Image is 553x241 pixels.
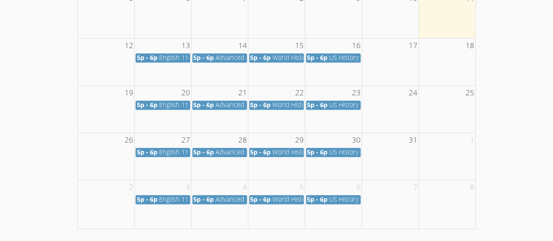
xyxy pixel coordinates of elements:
[272,148,384,156] span: World History, Culture, and Geography
[306,53,361,63] a: 5p - 6p US History
[136,101,157,109] span: 5p - 6p
[124,86,134,100] span: 19
[128,180,134,195] span: 2
[408,133,418,147] span: 31
[250,101,271,109] span: 5p - 6p
[351,38,362,53] span: 16
[192,101,247,110] a: 5p - 6p Advanced Algebra with Financial Applications
[307,53,327,62] span: 5p - 6p
[216,101,345,109] span: Advanced Algebra with Financial Applications
[216,148,345,156] span: Advanced Algebra with Financial Applications
[181,86,191,100] span: 20
[306,101,361,110] a: 5p - 6p US History
[249,148,304,157] a: 5p - 6p World History, Culture, and Geography
[136,101,190,110] a: 5p - 6p English 11
[412,180,418,195] span: 7
[136,53,190,63] a: 5p - 6p English 11
[181,133,191,147] span: 27
[237,86,248,100] span: 21
[469,180,475,195] span: 8
[272,195,384,203] span: World History, Culture, and Geography
[329,53,359,62] span: US History
[355,180,362,195] span: 6
[237,133,248,147] span: 28
[216,53,345,62] span: Advanced Algebra with Financial Applications
[193,195,214,203] span: 5p - 6p
[193,53,214,62] span: 5p - 6p
[351,133,362,147] span: 30
[272,101,384,109] span: World History, Culture, and Geography
[136,148,190,157] a: 5p - 6p English 11
[294,133,305,147] span: 29
[250,195,271,203] span: 5p - 6p
[329,148,359,156] span: US History
[192,195,247,204] a: 5p - 6p Advanced Algebra with Financial Applications
[159,53,188,62] span: English 11
[351,86,362,100] span: 23
[192,148,247,157] a: 5p - 6p Advanced Algebra with Financial Applications
[294,38,305,53] span: 15
[465,86,475,100] span: 25
[185,180,191,195] span: 3
[124,38,134,53] span: 12
[306,195,361,204] a: 5p - 6p US History
[307,148,327,156] span: 5p - 6p
[249,195,304,204] a: 5p - 6p World History, Culture, and Geography
[181,38,191,53] span: 13
[249,53,304,63] a: 5p - 6p World History, Culture, and Geography
[250,53,271,62] span: 5p - 6p
[408,38,418,53] span: 17
[465,38,475,53] span: 18
[136,53,157,62] span: 5p - 6p
[329,101,359,109] span: US History
[159,148,188,156] span: English 11
[159,195,188,203] span: English 11
[124,133,134,147] span: 26
[193,101,214,109] span: 5p - 6p
[299,180,305,195] span: 5
[192,53,247,63] a: 5p - 6p Advanced Algebra with Financial Applications
[307,195,327,203] span: 5p - 6p
[329,195,359,203] span: US History
[136,148,157,156] span: 5p - 6p
[272,53,384,62] span: World History, Culture, and Geography
[249,101,304,110] a: 5p - 6p World History, Culture, and Geography
[193,148,214,156] span: 5p - 6p
[159,101,188,109] span: English 11
[307,101,327,109] span: 5p - 6p
[250,148,271,156] span: 5p - 6p
[469,133,475,147] span: 1
[136,195,190,204] a: 5p - 6p English 11
[237,38,248,53] span: 14
[294,86,305,100] span: 22
[306,148,361,157] a: 5p - 6p US History
[136,195,157,203] span: 5p - 6p
[216,195,345,203] span: Advanced Algebra with Financial Applications
[242,180,248,195] span: 4
[408,86,418,100] span: 24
